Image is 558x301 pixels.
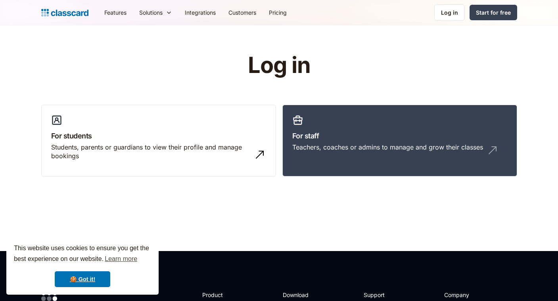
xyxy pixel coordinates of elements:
a: Log in [434,4,465,21]
a: For staffTeachers, coaches or admins to manage and grow their classes [282,105,517,177]
h2: Product [202,291,245,299]
h2: Download [283,291,315,299]
div: Log in [441,8,458,17]
a: Start for free [470,5,517,20]
h2: Support [364,291,396,299]
a: Pricing [263,4,293,21]
a: Integrations [178,4,222,21]
a: Logo [41,7,88,18]
a: Customers [222,4,263,21]
div: cookieconsent [6,236,159,295]
div: Start for free [476,8,511,17]
h3: For students [51,130,266,141]
div: Teachers, coaches or admins to manage and grow their classes [292,143,483,151]
div: Solutions [133,4,178,21]
div: Solutions [139,8,163,17]
a: Features [98,4,133,21]
span: This website uses cookies to ensure you get the best experience on our website. [14,243,151,265]
h3: For staff [292,130,507,141]
h2: Company [444,291,497,299]
a: For studentsStudents, parents or guardians to view their profile and manage bookings [41,105,276,177]
div: Students, parents or guardians to view their profile and manage bookings [51,143,250,161]
h1: Log in [153,53,405,78]
a: dismiss cookie message [55,271,110,287]
a: learn more about cookies [104,253,138,265]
